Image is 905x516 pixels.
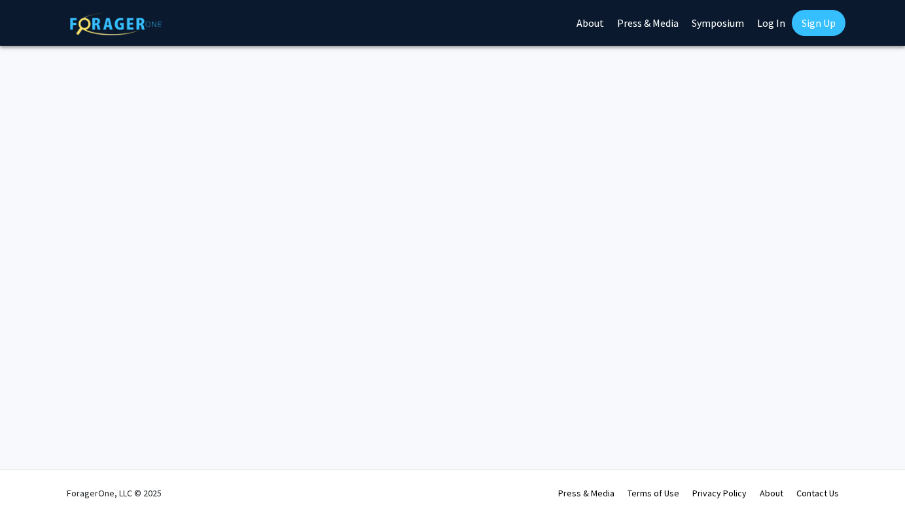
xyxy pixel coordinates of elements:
a: About [760,487,783,499]
a: Privacy Policy [692,487,747,499]
a: Press & Media [558,487,614,499]
img: ForagerOne Logo [70,12,162,35]
a: Contact Us [796,487,839,499]
a: Sign Up [792,10,845,36]
a: Terms of Use [628,487,679,499]
div: ForagerOne, LLC © 2025 [67,470,162,516]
